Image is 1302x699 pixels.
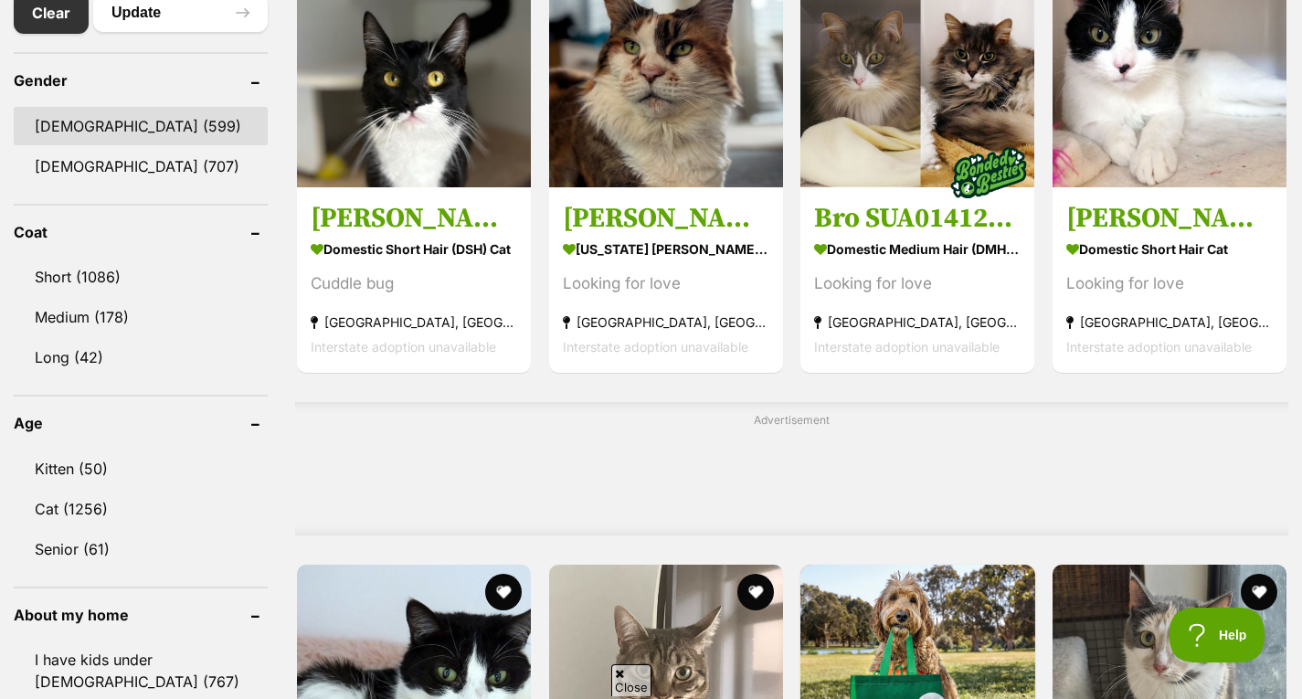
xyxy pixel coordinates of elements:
div: Looking for love [563,271,769,296]
div: Advertisement [295,402,1288,535]
h3: Bro SUA014122 & Lola SUA014121 [814,201,1021,236]
div: Looking for love [1066,271,1273,296]
a: Long (42) [14,338,268,376]
strong: [GEOGRAPHIC_DATA], [GEOGRAPHIC_DATA] [1066,310,1273,334]
a: Cat (1256) [14,490,268,528]
span: Interstate adoption unavailable [311,339,496,355]
h3: [PERSON_NAME] [311,201,517,236]
strong: [GEOGRAPHIC_DATA], [GEOGRAPHIC_DATA] [311,310,517,334]
strong: [US_STATE] [PERSON_NAME] Cat [563,236,769,262]
a: Bro SUA014122 & Lola SUA014121 Domestic Medium Hair (DMH) Cat Looking for love [GEOGRAPHIC_DATA],... [800,187,1034,373]
span: Interstate adoption unavailable [814,339,1000,355]
span: Interstate adoption unavailable [563,339,748,355]
a: Senior (61) [14,530,268,568]
a: [PERSON_NAME] Domestic Short Hair (DSH) Cat Cuddle bug [GEOGRAPHIC_DATA], [GEOGRAPHIC_DATA] Inter... [297,187,531,373]
h3: [PERSON_NAME] SUA013991 [563,201,769,236]
strong: [GEOGRAPHIC_DATA], [GEOGRAPHIC_DATA] [814,310,1021,334]
button: favourite [737,574,774,610]
header: About my home [14,607,268,623]
strong: Domestic Short Hair (DSH) Cat [311,236,517,262]
span: Close [611,664,651,696]
span: Interstate adoption unavailable [1066,339,1252,355]
a: [PERSON_NAME] rsta012243 Domestic Short Hair Cat Looking for love [GEOGRAPHIC_DATA], [GEOGRAPHIC_... [1053,187,1286,373]
h3: [PERSON_NAME] rsta012243 [1066,201,1273,236]
a: Kitten (50) [14,450,268,488]
header: Coat [14,224,268,240]
div: Looking for love [814,271,1021,296]
a: [DEMOGRAPHIC_DATA] (707) [14,147,268,185]
strong: [GEOGRAPHIC_DATA], [GEOGRAPHIC_DATA] [563,310,769,334]
a: [PERSON_NAME] SUA013991 [US_STATE] [PERSON_NAME] Cat Looking for love [GEOGRAPHIC_DATA], [GEOGRAP... [549,187,783,373]
strong: Domestic Short Hair Cat [1066,236,1273,262]
div: Cuddle bug [311,271,517,296]
header: Gender [14,72,268,89]
a: Medium (178) [14,298,268,336]
button: favourite [1241,574,1277,610]
strong: Domestic Medium Hair (DMH) Cat [814,236,1021,262]
iframe: Help Scout Beacon - Open [1170,608,1265,662]
header: Age [14,415,268,431]
img: bonded besties [944,127,1035,218]
a: Short (1086) [14,258,268,296]
a: [DEMOGRAPHIC_DATA] (599) [14,107,268,145]
button: favourite [486,574,523,610]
